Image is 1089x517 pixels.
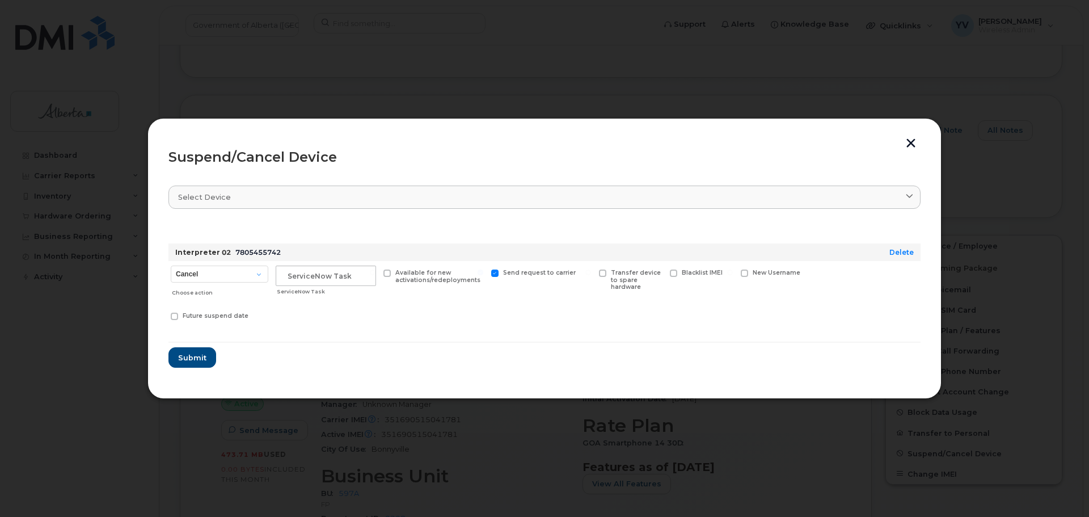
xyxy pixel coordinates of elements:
[178,352,206,363] span: Submit
[727,270,733,275] input: New Username
[178,192,231,203] span: Select device
[235,248,281,257] span: 7805455742
[682,269,723,276] span: Blacklist IMEI
[370,270,375,275] input: Available for new activations/redeployments
[175,248,231,257] strong: Interpreter 02
[585,270,591,275] input: Transfer device to spare hardware
[168,347,216,368] button: Submit
[168,186,921,209] a: Select device
[611,269,661,291] span: Transfer device to spare hardware
[277,287,376,296] div: ServiceNow Task
[395,269,480,284] span: Available for new activations/redeployments
[656,270,662,275] input: Blacklist IMEI
[889,248,914,257] a: Delete
[753,269,800,276] span: New Username
[183,312,248,320] span: Future suspend date
[276,266,376,286] input: ServiceNow Task
[478,270,483,275] input: Send request to carrier
[503,269,576,276] span: Send request to carrier
[168,150,921,164] div: Suspend/Cancel Device
[172,284,268,297] div: Choose action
